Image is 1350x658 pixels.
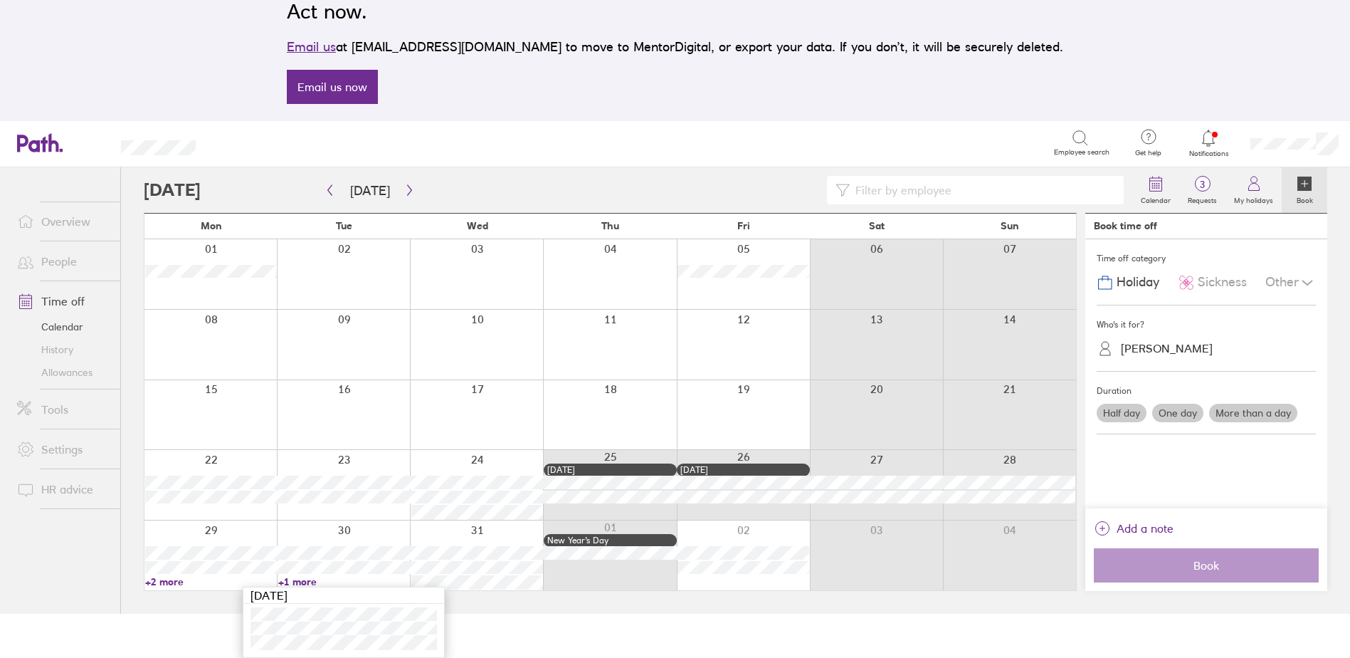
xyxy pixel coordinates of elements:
button: Add a note [1094,517,1174,540]
a: History [6,338,120,361]
a: Notifications [1186,128,1232,158]
a: Tools [6,395,120,424]
span: Holiday [1117,275,1159,290]
div: New Year’s Day [547,536,673,545]
p: at [EMAIL_ADDRESS][DOMAIN_NAME] to move to MentorDigital, or export your data. If you don’t, it w... [287,37,1063,57]
label: Calendar [1132,192,1179,205]
a: Email us now [287,70,378,104]
label: Requests [1179,192,1225,205]
div: [PERSON_NAME] [1121,342,1213,355]
div: Other [1265,269,1316,296]
div: Search [234,136,270,149]
label: More than a day [1209,404,1297,422]
span: 3 [1179,179,1225,190]
span: Get help [1125,149,1171,157]
a: Allowances [6,361,120,384]
a: Email us [287,39,336,54]
div: Duration [1097,380,1316,402]
a: Time off [6,287,120,315]
label: One day [1152,404,1203,422]
a: HR advice [6,475,120,503]
div: Book time off [1094,220,1157,231]
a: Settings [6,435,120,464]
a: Overview [6,207,120,236]
button: Book [1094,548,1319,583]
a: My holidays [1225,167,1282,213]
a: Calendar [6,315,120,338]
div: [DATE] [547,465,673,475]
a: People [6,247,120,276]
label: Book [1288,192,1322,205]
a: +1 more [278,575,410,588]
div: [DATE] [680,465,806,475]
label: Half day [1097,404,1146,422]
a: 3Requests [1179,167,1225,213]
span: Wed [467,220,488,231]
span: Sun [1001,220,1019,231]
span: Sickness [1198,275,1247,290]
span: Thu [601,220,619,231]
span: Notifications [1186,150,1232,158]
a: +2 more [145,575,277,588]
span: Fri [737,220,750,231]
div: [DATE] [243,587,444,604]
span: Mon [201,220,222,231]
div: Time off category [1097,248,1316,269]
input: Filter by employee [850,177,1115,204]
span: Sat [869,220,885,231]
button: [DATE] [339,179,401,202]
span: Book [1104,559,1309,572]
div: Who's it for? [1097,314,1316,335]
a: Calendar [1132,167,1179,213]
span: Add a note [1117,517,1174,540]
span: Tue [336,220,352,231]
span: Employee search [1054,148,1109,157]
a: Book [1282,167,1327,213]
label: My holidays [1225,192,1282,205]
